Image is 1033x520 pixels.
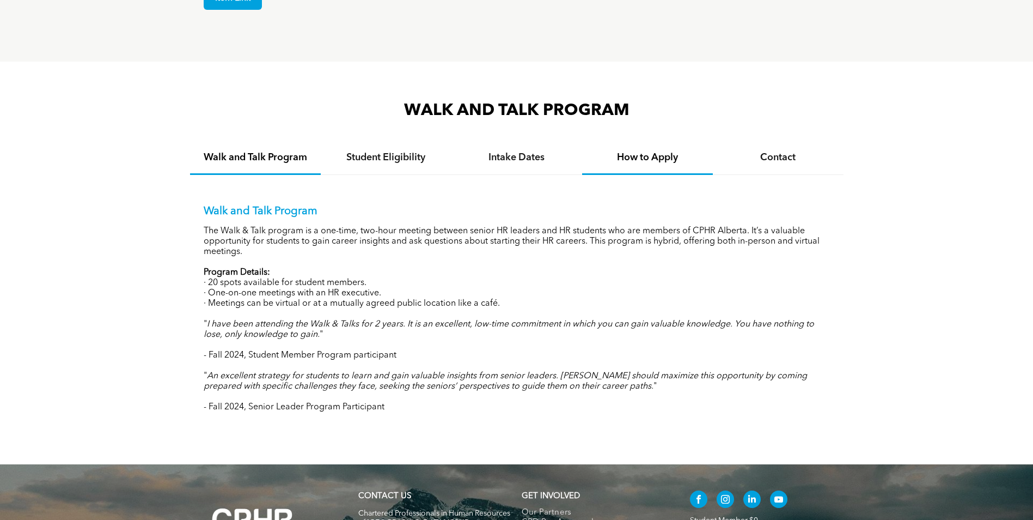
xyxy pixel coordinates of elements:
[331,152,442,164] h4: Student Eligibility
[358,492,411,500] a: CONTACT US
[204,371,830,392] p: " "
[522,508,667,518] a: Our Partners
[204,299,830,309] p: · Meetings can be virtual or at a mutually agreed public location like a café.
[404,102,629,119] span: WALK AND TALK PROGRAM
[204,350,830,361] p: - Fall 2024, Student Member Program participant
[723,152,834,164] h4: Contact
[204,226,830,257] p: The Walk & Talk program is a one-time, two-hour meeting between senior HR leaders and HR students...
[204,372,807,391] em: An excellent strategy for students to learn and gain valuable insights from senior leaders. [PERS...
[770,491,787,511] a: youtube
[204,402,830,413] p: - Fall 2024, Senior Leader Program Participant
[461,152,572,164] h4: Intake Dates
[204,205,830,218] p: Walk and Talk Program
[200,152,311,164] h4: Walk and Talk Program
[522,492,580,500] span: GET INVOLVED
[204,319,830,340] p: " "
[204,288,830,299] p: · One-on-one meetings with an HR executive.
[743,491,761,511] a: linkedin
[204,320,814,339] em: I have been attending the Walk & Talks for 2 years. It is an excellent, low-time commitment in wh...
[204,268,270,277] strong: Program Details:
[204,278,830,288] p: · 20 spots available for student members.
[690,491,707,511] a: facebook
[592,152,703,164] h4: How to Apply
[717,491,734,511] a: instagram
